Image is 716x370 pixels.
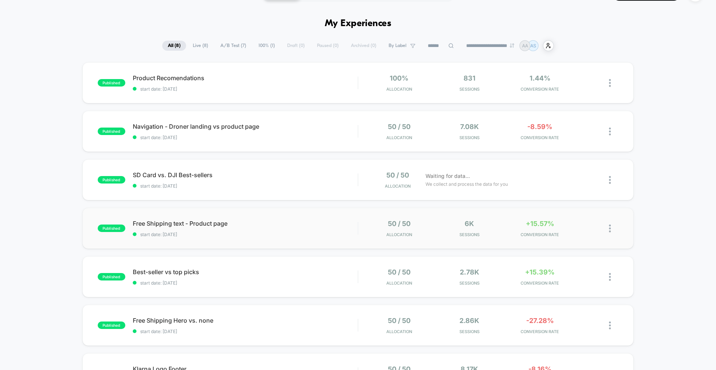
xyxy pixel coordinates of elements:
span: 6k [465,220,474,228]
span: published [98,128,125,135]
span: published [98,79,125,87]
span: +15.57% [526,220,554,228]
span: CONVERSION RATE [506,280,573,286]
img: close [609,225,611,232]
span: 1.44% [530,74,550,82]
span: published [98,322,125,329]
span: 100% ( 1 ) [253,41,280,51]
img: close [609,128,611,135]
span: -27.28% [526,317,554,324]
span: Waiting for data... [425,172,470,180]
input: Seek [6,180,361,187]
span: CONVERSION RATE [506,87,573,92]
span: Sessions [436,232,503,237]
span: 7.08k [460,123,479,131]
span: start date: [DATE] [133,86,358,92]
span: Live ( 8 ) [187,41,214,51]
span: published [98,176,125,184]
span: published [98,225,125,232]
span: Sessions [436,329,503,334]
span: 50 / 50 [388,268,411,276]
span: We collect and process the data for you [425,181,508,188]
span: Best-seller vs top picks [133,268,358,276]
span: Sessions [436,135,503,140]
span: start date: [DATE] [133,280,358,286]
span: published [98,273,125,280]
span: 831 [464,74,475,82]
span: CONVERSION RATE [506,232,573,237]
span: +15.39% [525,268,555,276]
input: Volume [311,192,334,200]
span: start date: [DATE] [133,135,358,140]
span: -8.59% [527,123,552,131]
span: Sessions [436,87,503,92]
span: 2.86k [459,317,479,324]
span: Navigation - Droner landing vs product page [133,123,358,130]
span: Allocation [386,280,412,286]
span: All ( 8 ) [162,41,186,51]
span: CONVERSION RATE [506,329,573,334]
span: start date: [DATE] [133,232,358,237]
span: 100% [390,74,408,82]
span: Allocation [386,87,412,92]
span: Free Shipping Hero vs. none [133,317,358,324]
span: Allocation [386,135,412,140]
span: By Label [389,43,406,48]
p: AS [530,43,536,48]
img: close [609,273,611,281]
p: AA [522,43,528,48]
span: start date: [DATE] [133,329,358,334]
span: Free Shipping text - Product page [133,220,358,227]
span: Allocation [385,184,411,189]
img: close [609,322,611,329]
span: SD Card vs. DJI Best-sellers [133,171,358,179]
h1: My Experiences [325,18,392,29]
span: CONVERSION RATE [506,135,573,140]
button: Play, NEW DEMO 2025-VEED.mp4 [4,190,16,202]
span: 50 / 50 [388,123,411,131]
span: 50 / 50 [388,220,411,228]
span: 50 / 50 [386,171,409,179]
span: A/B Test ( 7 ) [215,41,252,51]
span: Allocation [386,329,412,334]
span: Sessions [436,280,503,286]
img: close [609,79,611,87]
img: close [609,176,611,184]
span: Product Recomendations [133,74,358,82]
div: Duration [277,192,297,200]
span: Allocation [386,232,412,237]
span: start date: [DATE] [133,183,358,189]
button: Play, NEW DEMO 2025-VEED.mp4 [174,94,192,112]
img: end [510,43,514,48]
span: 2.78k [460,268,479,276]
div: Current time [259,192,276,200]
span: 50 / 50 [388,317,411,324]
